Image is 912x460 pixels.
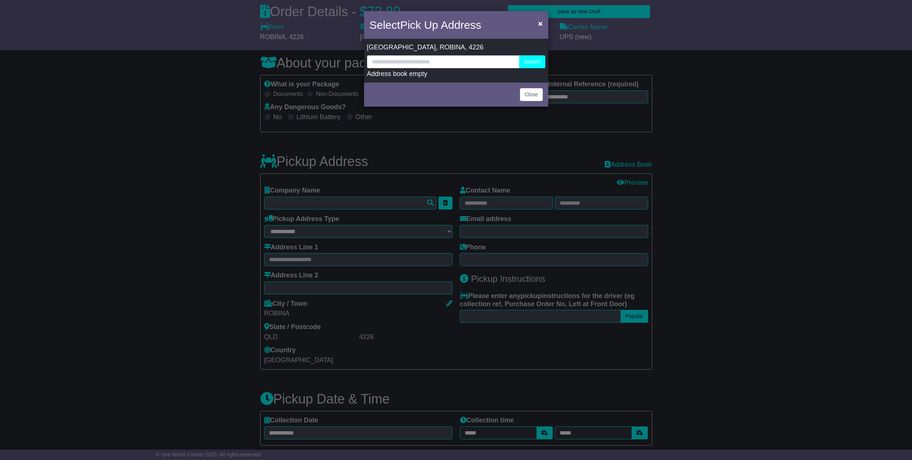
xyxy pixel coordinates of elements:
span: , ROBINA [436,44,465,52]
span: × [538,19,542,28]
span: Address [441,19,481,31]
span: , 4226 [465,44,483,52]
div: Address book empty [367,70,545,78]
button: Search [519,55,545,68]
button: Close [520,88,543,101]
h4: Select [370,17,482,33]
button: Close [534,16,546,31]
span: [GEOGRAPHIC_DATA] [367,44,436,52]
span: Pick Up [400,19,438,31]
